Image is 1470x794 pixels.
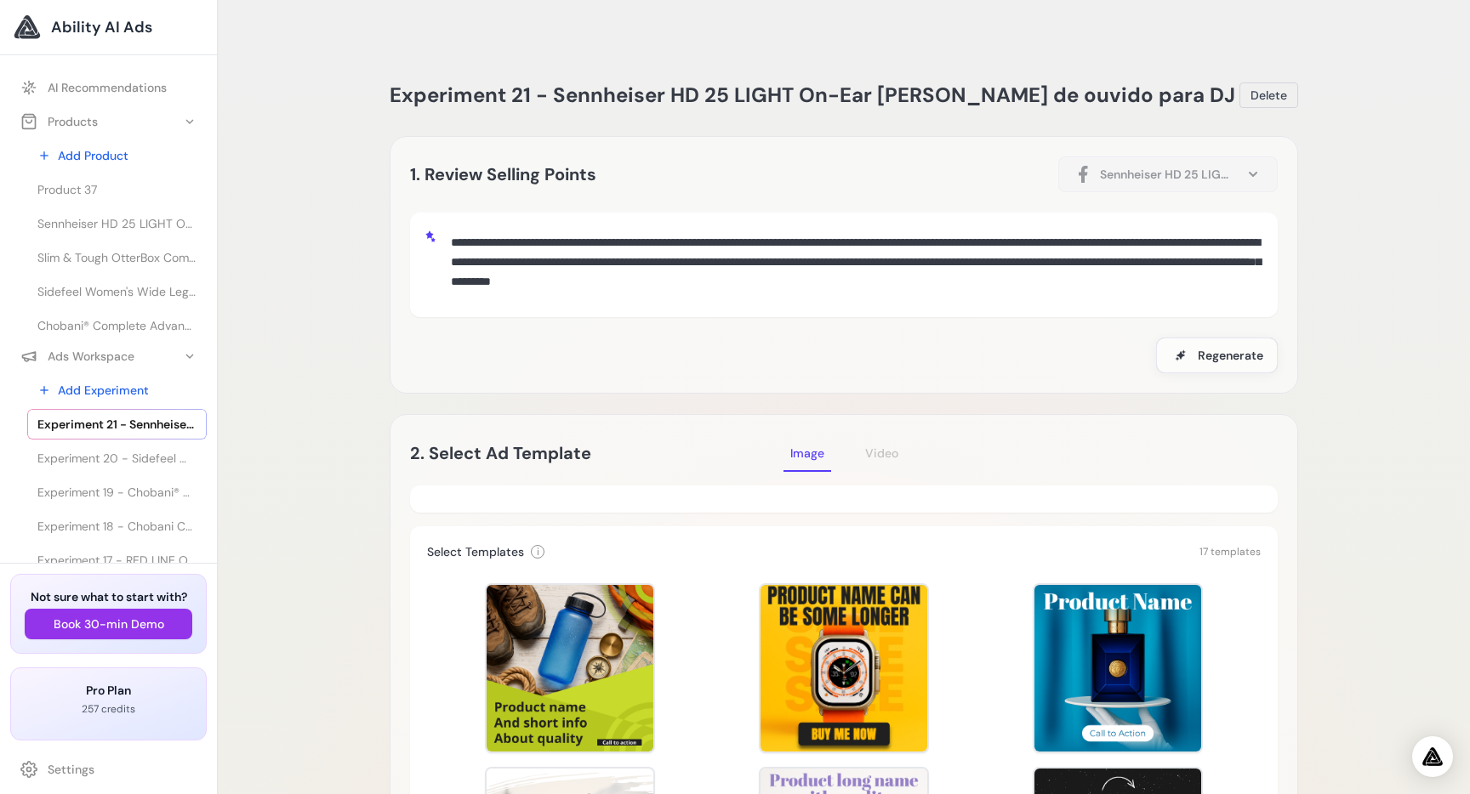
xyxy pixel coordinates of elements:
[390,82,1235,108] span: Experiment 21 - Sennheiser HD 25 LIGHT On-Ear [PERSON_NAME] de ouvido para DJ
[1156,337,1278,373] button: Regenerate
[790,445,824,461] span: Image
[20,348,134,365] div: Ads Workspace
[10,106,207,137] button: Products
[10,341,207,371] button: Ads Workspace
[27,545,207,576] a: Experiment 17 - RED LINE OIL Óleo de Motor 5W30 API SN+ PROFESSIONAL-SERIES - 0,946...
[37,249,197,266] span: Slim & Tough OtterBox Commuter Case para iPhone 14 & 13 - INTO THE
[865,445,898,461] span: Video
[1100,166,1236,183] span: Sennheiser HD 25 LIGHT On-Ear [PERSON_NAME] de ouvido para DJ
[858,434,905,472] button: Video
[37,416,197,433] span: Experiment 21 - Sennheiser HD 25 LIGHT On-Ear [PERSON_NAME] de ouvido para DJ
[37,215,197,232] span: Sennheiser HD 25 LIGHT On-Ear [PERSON_NAME] de ouvido para DJ
[1058,156,1278,192] button: Sennheiser HD 25 LIGHT On-Ear [PERSON_NAME] de ouvido para DJ
[37,317,197,334] span: Chobani® Complete Advanced Protein Greek Yogurt Drink - Sabor
[51,15,152,39] span: Ability AI Ads
[27,242,207,273] a: Slim & Tough OtterBox Commuter Case para iPhone 14 & 13 - INTO THE
[27,140,207,171] a: Add Product
[10,754,207,785] a: Settings
[25,702,192,716] p: 257 credits
[27,174,207,205] a: Product 37
[37,283,197,300] span: Sidefeel Women's Wide Leg Jeans High Waisted Strechy Raw Hem Zimbaplatinum Denim Pants at Amazon ...
[1251,87,1287,104] span: Delete
[410,440,783,467] h2: 2. Select Ad Template
[27,443,207,474] a: Experiment 20 - Sidefeel Women's Wide Leg Jeans High Waisted Strechy Raw Hem Zimbaplatinum Denim ...
[37,484,197,501] span: Experiment 19 - Chobani® Complete Advanced Protein Greek Yogurt Drink - Sabor
[1239,82,1298,108] button: Delete
[25,609,192,639] button: Book 30-min Demo
[20,113,98,130] div: Products
[27,375,207,406] a: Add Experiment
[1199,545,1261,559] span: 17 templates
[783,434,831,472] button: Image
[1412,736,1453,777] div: Open Intercom Messenger
[37,518,197,535] span: Experiment 18 - Chobani Complete Mixed Berry Vanilla Protein Greek Yogurt Drink - 10
[25,682,192,699] h3: Pro Plan
[14,14,203,41] a: Ability AI Ads
[410,161,596,188] h2: 1. Review Selling Points
[27,477,207,508] a: Experiment 19 - Chobani® Complete Advanced Protein Greek Yogurt Drink - Sabor
[37,552,197,569] span: Experiment 17 - RED LINE OIL Óleo de Motor 5W30 API SN+ PROFESSIONAL-SERIES - 0,946...
[1198,347,1263,364] span: Regenerate
[27,208,207,239] a: Sennheiser HD 25 LIGHT On-Ear [PERSON_NAME] de ouvido para DJ
[10,72,207,103] a: AI Recommendations
[37,450,197,467] span: Experiment 20 - Sidefeel Women's Wide Leg Jeans High Waisted Strechy Raw Hem Zimbaplatinum Denim ...
[27,310,207,341] a: Chobani® Complete Advanced Protein Greek Yogurt Drink - Sabor
[27,409,207,440] a: Experiment 21 - Sennheiser HD 25 LIGHT On-Ear [PERSON_NAME] de ouvido para DJ
[25,588,192,605] h3: Not sure what to start with?
[537,545,539,559] span: i
[37,181,97,198] span: Product 37
[27,276,207,307] a: Sidefeel Women's Wide Leg Jeans High Waisted Strechy Raw Hem Zimbaplatinum Denim Pants at Amazon ...
[427,543,524,560] h3: Select Templates
[27,511,207,542] a: Experiment 18 - Chobani Complete Mixed Berry Vanilla Protein Greek Yogurt Drink - 10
